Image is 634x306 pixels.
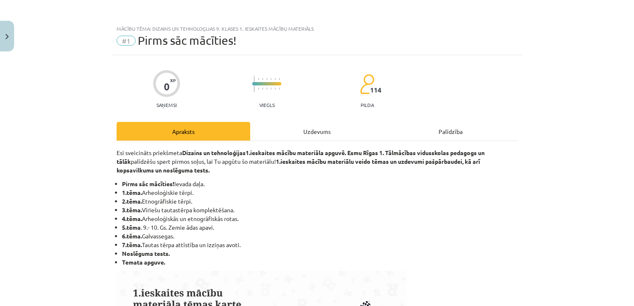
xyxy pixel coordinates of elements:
div: Apraksts [117,122,250,141]
li: Arheoloģiskie tērpi. [122,188,517,197]
span: XP [170,78,176,83]
img: icon-short-line-57e1e144782c952c97e751825c79c345078a6d821885a25fce030b3d8c18986b.svg [271,78,271,80]
p: pilda [361,102,374,108]
strong: 6.tēma. [122,232,142,240]
div: 0 [164,81,170,92]
strong: 1.ieskaites mācību materiālu veido tēmas un uzdevumi pašpārbaudei, kā arī kopsavilkums un noslēgu... [117,158,480,174]
li: Galvassegas. [122,232,517,240]
strong: 3.tēma. [122,206,142,214]
img: icon-short-line-57e1e144782c952c97e751825c79c345078a6d821885a25fce030b3d8c18986b.svg [275,87,276,90]
img: icon-close-lesson-0947bae3869378f0d4975bcd49f059093ad1ed9edebbc8119c70593378902aed.svg [5,34,9,39]
li: Vīriešu tautastērpa komplektēšana. [122,206,517,214]
li: . 9.- 10. Gs. Zemie ādas apavi. [122,223,517,232]
img: icon-short-line-57e1e144782c952c97e751825c79c345078a6d821885a25fce030b3d8c18986b.svg [271,87,271,90]
img: icon-short-line-57e1e144782c952c97e751825c79c345078a6d821885a25fce030b3d8c18986b.svg [262,87,263,90]
p: Viegls [259,102,275,108]
b: 1.tēma. [122,189,142,196]
strong: Dizains un tehnoloģijas [182,149,246,156]
b: Noslēguma tests. [122,250,170,257]
img: icon-short-line-57e1e144782c952c97e751825c79c345078a6d821885a25fce030b3d8c18986b.svg [279,78,280,80]
img: icon-short-line-57e1e144782c952c97e751825c79c345078a6d821885a25fce030b3d8c18986b.svg [258,78,259,80]
span: 114 [370,86,381,94]
img: icon-long-line-d9ea69661e0d244f92f715978eff75569469978d946b2353a9bb055b3ed8787d.svg [254,76,255,92]
li: Etnogrāfiskie tērpi. [122,197,517,206]
div: Uzdevums [250,122,384,141]
div: Palīdzība [384,122,517,141]
span: #1 [117,36,136,46]
li: Ievada daļa. [122,180,517,188]
b: Pirms sāc mācīties! [122,180,174,187]
b: 2.tēma. [122,197,142,205]
span: Pirms sāc mācīties! [138,34,237,47]
b: Temata apguve. [122,258,165,266]
img: icon-short-line-57e1e144782c952c97e751825c79c345078a6d821885a25fce030b3d8c18986b.svg [279,87,280,90]
li: Tautas tērpa attīstība un izziņas avoti. [122,240,517,249]
div: Mācību tēma: Dizains un tehnoloģijas 9. klases 1. ieskaites mācību materiāls [117,26,517,32]
strong: 1.ieskaites mācību materiāla apguvē. Esmu Rīgas 1. Tālmācības vidusskolas pedagogs un tālāk [117,149,485,165]
img: icon-short-line-57e1e144782c952c97e751825c79c345078a6d821885a25fce030b3d8c18986b.svg [275,78,276,80]
img: icon-short-line-57e1e144782c952c97e751825c79c345078a6d821885a25fce030b3d8c18986b.svg [262,78,263,80]
strong: 7.tēma. [122,241,142,248]
p: Saņemsi [153,102,180,108]
img: students-c634bb4e5e11cddfef0936a35e636f08e4e9abd3cc4e673bd6f9a4125e45ecb1.svg [360,74,374,95]
p: Esi sveicināts priekšmeta palīdzēšu spert pirmos soļus, lai Tu apgūtu šo materiālu! [117,148,517,175]
strong: 5.tēma [122,223,141,231]
strong: 4.tēma. [122,215,142,222]
img: icon-short-line-57e1e144782c952c97e751825c79c345078a6d821885a25fce030b3d8c18986b.svg [258,87,259,90]
li: Arheoloģiskās un etnogrāfiskās rotas. [122,214,517,223]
